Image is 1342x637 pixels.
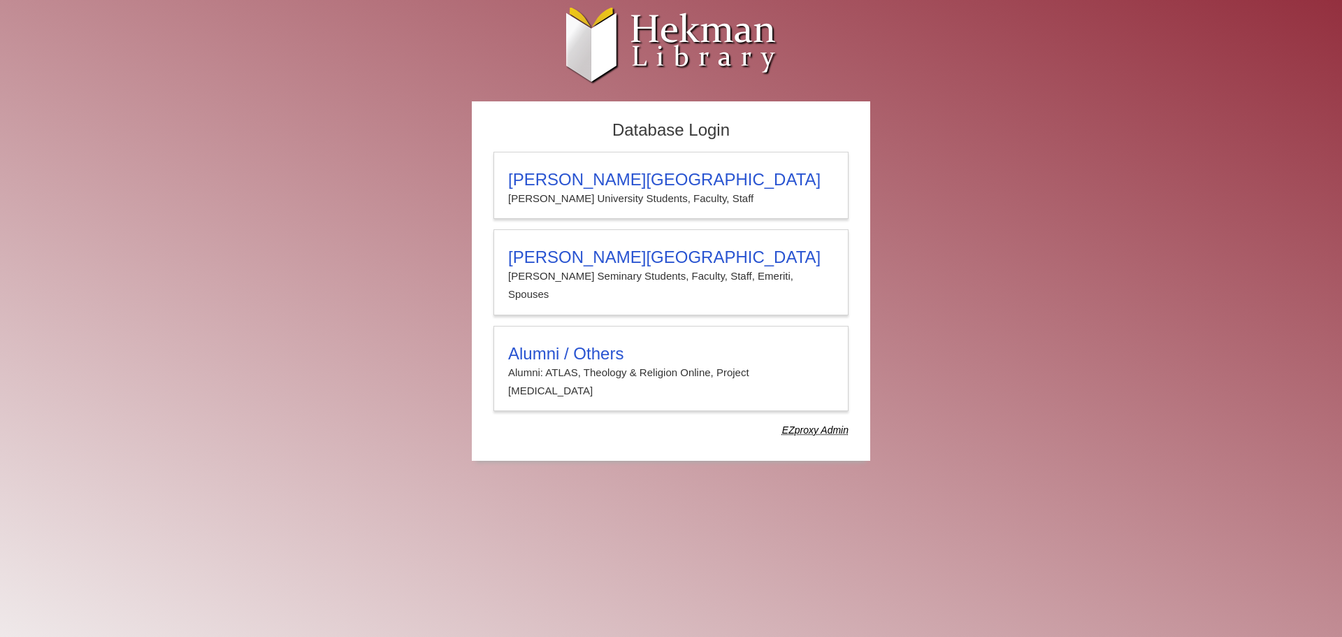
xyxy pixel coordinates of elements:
[508,189,834,208] p: [PERSON_NAME] University Students, Faculty, Staff
[493,229,849,315] a: [PERSON_NAME][GEOGRAPHIC_DATA][PERSON_NAME] Seminary Students, Faculty, Staff, Emeriti, Spouses
[508,248,834,267] h3: [PERSON_NAME][GEOGRAPHIC_DATA]
[508,364,834,401] p: Alumni: ATLAS, Theology & Religion Online, Project [MEDICAL_DATA]
[508,170,834,189] h3: [PERSON_NAME][GEOGRAPHIC_DATA]
[493,152,849,219] a: [PERSON_NAME][GEOGRAPHIC_DATA][PERSON_NAME] University Students, Faculty, Staff
[486,116,856,145] h2: Database Login
[508,344,834,401] summary: Alumni / OthersAlumni: ATLAS, Theology & Religion Online, Project [MEDICAL_DATA]
[508,267,834,304] p: [PERSON_NAME] Seminary Students, Faculty, Staff, Emeriti, Spouses
[782,424,849,436] dfn: Use Alumni login
[508,344,834,364] h3: Alumni / Others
